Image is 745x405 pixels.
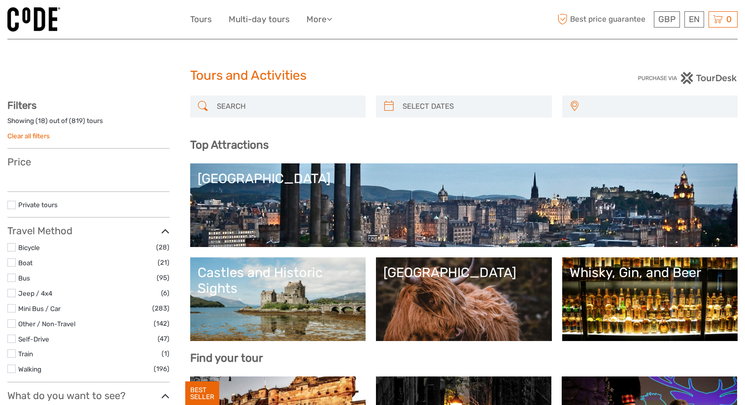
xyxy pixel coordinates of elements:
h3: Price [7,156,169,168]
img: 995-992541c5-5571-4164-a9a0-74697b48da7f_logo_small.jpg [7,7,60,31]
span: GBP [658,14,676,24]
span: (28) [156,242,169,253]
a: Clear all filters [7,132,50,140]
h3: What do you want to see? [7,390,169,402]
a: Whisky, Gin, and Beer [570,265,731,334]
span: (196) [154,363,169,374]
a: Jeep / 4x4 [18,289,52,297]
a: Other / Non-Travel [18,320,75,328]
h1: Tours and Activities [190,68,555,84]
a: Train [18,350,33,358]
a: Bicycle [18,244,40,251]
span: (95) [157,272,169,283]
a: More [306,12,332,27]
label: 18 [38,116,45,125]
a: Bus [18,274,30,282]
a: Multi-day tours [229,12,290,27]
span: Best price guarantee [555,11,652,28]
span: (21) [158,257,169,268]
a: Self-Drive [18,335,49,343]
div: Castles and Historic Sights [198,265,359,297]
span: (142) [154,318,169,329]
a: Walking [18,365,41,373]
input: SELECT DATES [399,98,547,115]
a: Castles and Historic Sights [198,265,359,334]
b: Top Attractions [190,138,269,152]
img: PurchaseViaTourDesk.png [638,72,738,84]
div: EN [684,11,704,28]
div: [GEOGRAPHIC_DATA] [198,171,731,187]
input: SEARCH [213,98,361,115]
a: Mini Bus / Car [18,305,61,312]
b: Find your tour [190,351,263,365]
a: Boat [18,259,33,267]
a: [GEOGRAPHIC_DATA] [383,265,544,334]
label: 819 [71,116,83,125]
div: [GEOGRAPHIC_DATA] [383,265,544,280]
span: (6) [161,287,169,299]
span: (47) [158,333,169,344]
span: (1) [162,348,169,359]
a: [GEOGRAPHIC_DATA] [198,171,731,240]
span: 0 [725,14,733,24]
div: Showing ( ) out of ( ) tours [7,116,169,131]
div: Whisky, Gin, and Beer [570,265,731,280]
a: Tours [190,12,212,27]
span: (283) [152,303,169,314]
h3: Travel Method [7,225,169,237]
a: Private tours [18,201,58,209]
strong: Filters [7,99,36,111]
